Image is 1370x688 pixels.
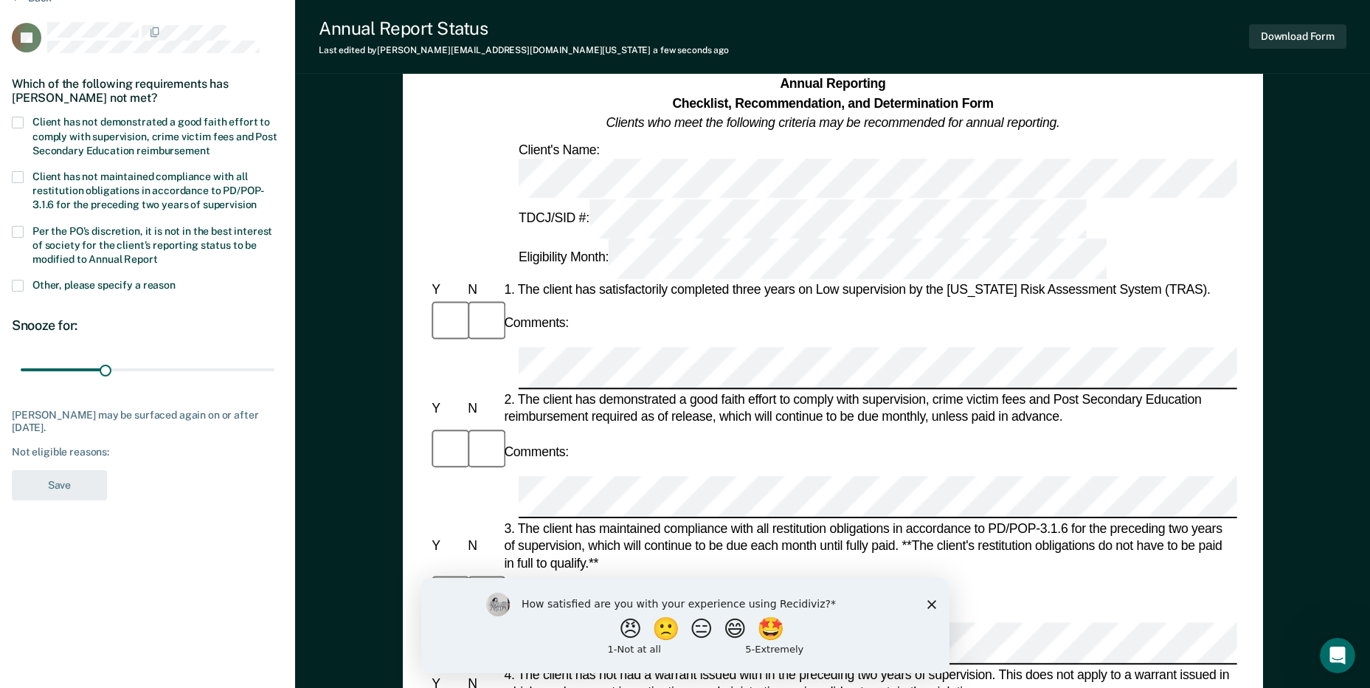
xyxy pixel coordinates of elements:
div: Annual Report Status [319,18,729,39]
span: Other, please specify a reason [32,279,176,291]
div: 3. The client has maintained compliance with all restitution obligations in accordance to PD/POP-... [501,520,1236,573]
div: [PERSON_NAME] may be surfaced again on or after [DATE]. [12,409,283,434]
strong: Annual Reporting [780,76,885,91]
iframe: Survey by Kim from Recidiviz [421,578,949,673]
iframe: Intercom live chat [1320,638,1355,673]
strong: Checklist, Recommendation, and Determination Form [672,96,993,111]
div: Y [429,281,465,298]
em: Clients who meet the following criteria may be recommended for annual reporting. [606,115,1059,130]
div: Comments: [501,314,571,331]
div: 1. The client has satisfactorily completed three years on Low supervision by the [US_STATE] Risk ... [501,281,1236,298]
span: Client has not demonstrated a good faith effort to comply with supervision, crime victim fees and... [32,116,277,156]
button: Download Form [1249,24,1346,49]
div: Last edited by [PERSON_NAME][EMAIL_ADDRESS][DOMAIN_NAME][US_STATE] [319,45,729,55]
div: Which of the following requirements has [PERSON_NAME] not met? [12,65,283,117]
span: a few seconds ago [653,45,729,55]
div: Not eligible reasons: [12,446,283,458]
div: Snooze for: [12,317,283,334]
div: Comments: [501,442,571,460]
div: 2. The client has demonstrated a good faith effort to comply with supervision, crime victim fees ... [501,391,1236,426]
div: N [465,537,501,555]
div: Y [429,537,465,555]
span: Per the PO’s discretion, it is not in the best interest of society for the client’s reporting sta... [32,225,272,265]
div: N [465,281,501,298]
div: Y [429,400,465,418]
div: N [465,400,501,418]
span: Client has not maintained compliance with all restitution obligations in accordance to PD/POP-3.1... [32,171,264,210]
div: Eligibility Month: [516,239,1109,279]
div: TDCJ/SID #: [516,199,1090,239]
button: Save [12,470,107,500]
